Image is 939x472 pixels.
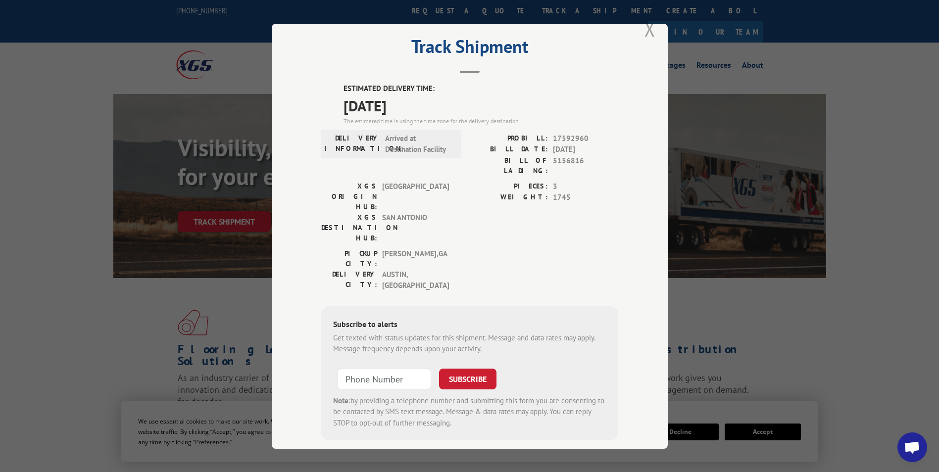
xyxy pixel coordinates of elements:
span: 3 [553,181,618,192]
span: [DATE] [553,144,618,155]
label: DELIVERY INFORMATION: [324,133,380,155]
label: BILL DATE: [470,144,548,155]
strong: Note: [333,395,350,405]
label: XGS DESTINATION HUB: [321,212,377,243]
input: Phone Number [337,368,431,389]
button: Close modal [644,16,655,42]
span: [DATE] [344,94,618,116]
label: PIECES: [470,181,548,192]
label: XGS ORIGIN HUB: [321,181,377,212]
span: AUSTIN , [GEOGRAPHIC_DATA] [382,269,449,291]
span: 5156816 [553,155,618,176]
label: WEIGHT: [470,192,548,203]
span: [PERSON_NAME] , GA [382,248,449,269]
label: ESTIMATED DELIVERY TIME: [344,83,618,94]
div: Subscribe to alerts [333,318,606,332]
span: SAN ANTONIO [382,212,449,243]
span: Arrived at Destination Facility [385,133,452,155]
span: [GEOGRAPHIC_DATA] [382,181,449,212]
button: SUBSCRIBE [439,368,496,389]
div: The estimated time is using the time zone for the delivery destination. [344,116,618,125]
div: by providing a telephone number and submitting this form you are consenting to be contacted by SM... [333,395,606,428]
label: PROBILL: [470,133,548,144]
a: Open chat [897,432,927,462]
h2: Track Shipment [321,40,618,58]
span: 1745 [553,192,618,203]
label: BILL OF LADING: [470,155,548,176]
label: PICKUP CITY: [321,248,377,269]
label: DELIVERY CITY: [321,269,377,291]
div: Get texted with status updates for this shipment. Message and data rates may apply. Message frequ... [333,332,606,354]
span: 17592960 [553,133,618,144]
